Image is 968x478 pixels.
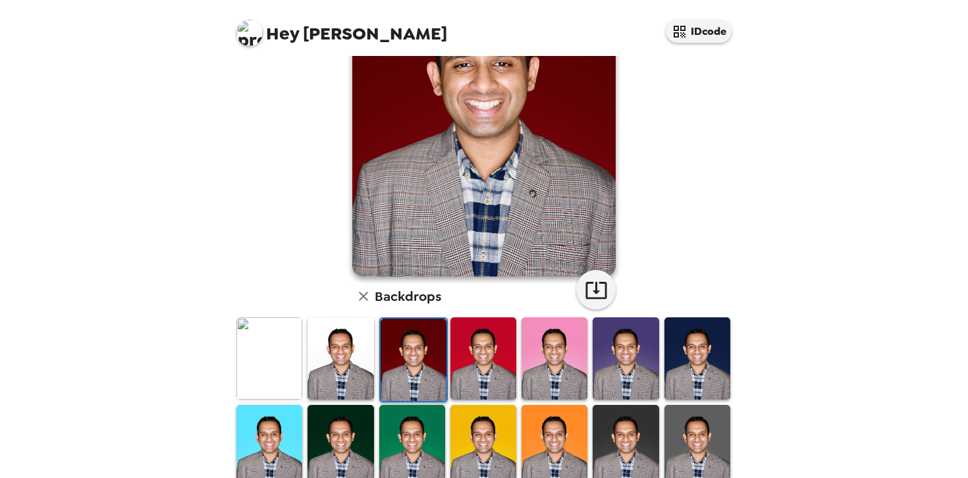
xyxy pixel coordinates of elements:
[236,13,447,43] span: [PERSON_NAME]
[266,22,299,45] span: Hey
[236,317,302,400] img: Original
[666,20,732,43] button: IDcode
[375,286,441,307] h6: Backdrops
[236,20,263,46] img: profile pic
